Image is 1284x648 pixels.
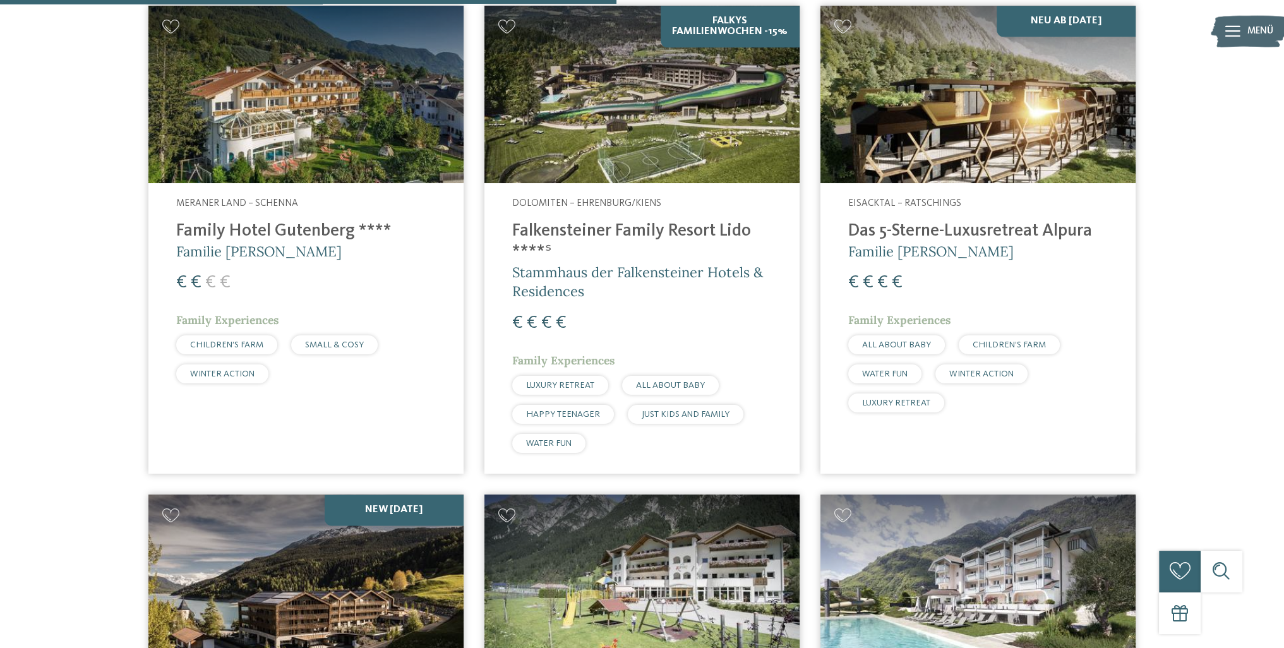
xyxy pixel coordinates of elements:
[512,221,772,263] h4: Falkensteiner Family Resort Lido ****ˢ
[526,410,600,419] span: HAPPY TEENAGER
[191,273,201,292] span: €
[526,439,572,448] span: WATER FUN
[820,6,1136,183] img: Familienhotels gesucht? Hier findet ihr die besten!
[512,198,661,208] span: Dolomiten – Ehrenburg/Kiens
[877,273,888,292] span: €
[176,198,298,208] span: Meraner Land – Schenna
[190,340,263,349] span: CHILDREN’S FARM
[220,273,231,292] span: €
[949,369,1014,378] span: WINTER ACTION
[642,410,729,419] span: JUST KIDS AND FAMILY
[636,381,705,390] span: ALL ABOUT BABY
[863,273,873,292] span: €
[176,313,279,327] span: Family Experiences
[820,6,1136,474] a: Familienhotels gesucht? Hier findet ihr die besten! Neu ab [DATE] Eisacktal – Ratschings Das 5-St...
[148,6,464,183] img: Family Hotel Gutenberg ****
[176,221,436,242] h4: Family Hotel Gutenberg ****
[973,340,1046,349] span: CHILDREN’S FARM
[541,314,552,332] span: €
[848,313,951,327] span: Family Experiences
[892,273,903,292] span: €
[305,340,364,349] span: SMALL & COSY
[848,198,961,208] span: Eisacktal – Ratschings
[527,314,537,332] span: €
[484,6,800,183] img: Familienhotels gesucht? Hier findet ihr die besten!
[176,243,342,260] span: Familie [PERSON_NAME]
[556,314,567,332] span: €
[148,6,464,474] a: Familienhotels gesucht? Hier findet ihr die besten! Meraner Land – Schenna Family Hotel Gutenberg...
[484,6,800,474] a: Familienhotels gesucht? Hier findet ihr die besten! Falkys Familienwochen -15% Dolomiten – Ehrenb...
[862,340,931,349] span: ALL ABOUT BABY
[862,369,908,378] span: WATER FUN
[512,263,763,301] span: Stammhaus der Falkensteiner Hotels & Residences
[848,273,859,292] span: €
[176,273,187,292] span: €
[190,369,255,378] span: WINTER ACTION
[862,399,930,407] span: LUXURY RETREAT
[526,381,594,390] span: LUXURY RETREAT
[512,314,523,332] span: €
[848,221,1108,242] h4: Das 5-Sterne-Luxusretreat Alpura
[848,243,1014,260] span: Familie [PERSON_NAME]
[205,273,216,292] span: €
[512,353,615,368] span: Family Experiences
